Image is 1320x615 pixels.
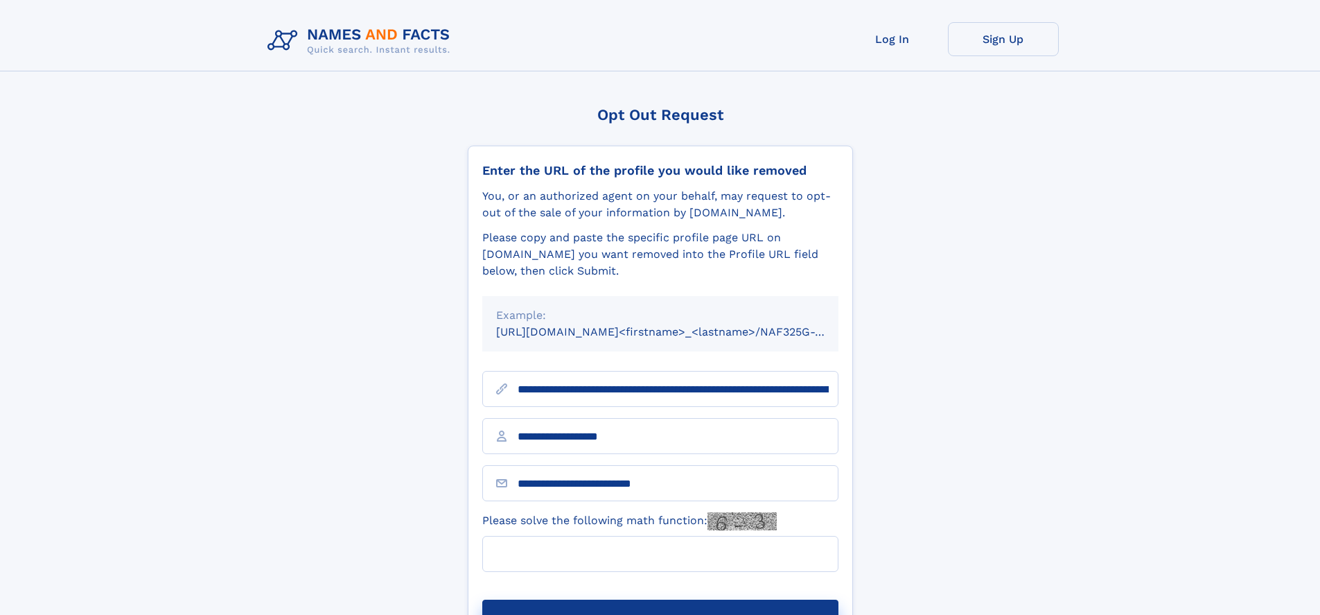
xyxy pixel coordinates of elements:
a: Sign Up [948,22,1059,56]
div: Opt Out Request [468,106,853,123]
div: You, or an authorized agent on your behalf, may request to opt-out of the sale of your informatio... [482,188,838,221]
label: Please solve the following math function: [482,512,777,530]
div: Enter the URL of the profile you would like removed [482,163,838,178]
small: [URL][DOMAIN_NAME]<firstname>_<lastname>/NAF325G-xxxxxxxx [496,325,865,338]
a: Log In [837,22,948,56]
div: Example: [496,307,825,324]
div: Please copy and paste the specific profile page URL on [DOMAIN_NAME] you want removed into the Pr... [482,229,838,279]
img: Logo Names and Facts [262,22,461,60]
